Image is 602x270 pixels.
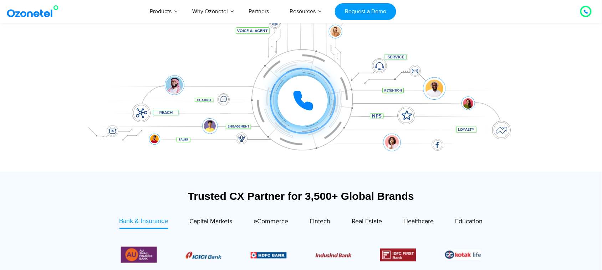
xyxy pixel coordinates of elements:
span: Bank & Insurance [119,217,168,225]
a: Capital Markets [190,217,233,229]
a: Healthcare [404,217,434,229]
img: Picture9.png [251,252,287,258]
span: Education [455,218,483,225]
img: Picture13.png [121,245,157,264]
span: eCommerce [254,218,289,225]
img: Picture10.png [315,253,351,258]
a: eCommerce [254,217,289,229]
span: Fintech [310,218,331,225]
div: 4 / 6 [380,249,416,261]
div: Image Carousel [121,245,481,264]
div: 5 / 6 [445,250,481,260]
a: Bank & Insurance [119,217,168,229]
span: Healthcare [404,218,434,225]
a: Real Estate [352,217,382,229]
div: 2 / 6 [251,251,287,259]
img: Picture26.jpg [445,250,481,260]
span: Real Estate [352,218,382,225]
div: 6 / 6 [121,245,157,264]
a: Fintech [310,217,331,229]
div: 3 / 6 [315,251,351,259]
div: Trusted CX Partner for 3,500+ Global Brands [82,190,520,202]
div: 1 / 6 [186,251,222,259]
span: Capital Markets [190,218,233,225]
a: Education [455,217,483,229]
img: Picture8.png [186,252,222,259]
img: Picture12.png [380,249,416,261]
a: Request a Demo [335,3,396,20]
